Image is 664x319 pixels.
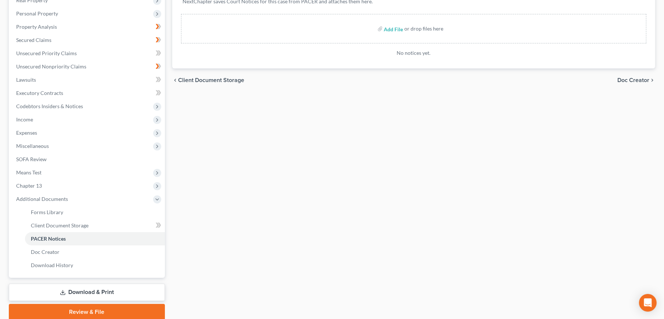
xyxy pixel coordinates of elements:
a: Property Analysis [10,20,165,33]
span: SOFA Review [16,156,47,162]
span: Secured Claims [16,37,51,43]
span: Client Document Storage [31,222,89,228]
span: Chapter 13 [16,182,42,189]
div: Open Intercom Messenger [639,294,657,312]
a: Executory Contracts [10,86,165,100]
a: Download & Print [9,284,165,301]
a: PACER Notices [25,232,165,245]
button: Doc Creator chevron_right [617,77,655,83]
span: Forms Library [31,209,63,215]
span: Miscellaneous [16,143,49,149]
i: chevron_right [649,77,655,83]
span: Personal Property [16,10,58,17]
a: Lawsuits [10,73,165,86]
span: Unsecured Priority Claims [16,50,77,56]
a: Secured Claims [10,33,165,47]
span: Means Test [16,169,41,176]
a: Unsecured Nonpriority Claims [10,60,165,73]
a: Unsecured Priority Claims [10,47,165,60]
a: Download History [25,259,165,272]
span: Codebtors Insiders & Notices [16,103,83,109]
div: or drop files here [405,25,444,32]
span: Income [16,116,33,123]
button: chevron_left Client Document Storage [172,77,244,83]
a: Client Document Storage [25,219,165,232]
a: Forms Library [25,206,165,219]
span: Doc Creator [617,77,649,83]
a: Doc Creator [25,245,165,259]
i: chevron_left [172,77,178,83]
p: No notices yet. [181,49,646,57]
span: Executory Contracts [16,90,63,96]
span: Download History [31,262,73,268]
span: Expenses [16,130,37,136]
span: PACER Notices [31,235,66,242]
span: Client Document Storage [178,77,244,83]
span: Property Analysis [16,24,57,30]
span: Unsecured Nonpriority Claims [16,63,86,70]
a: SOFA Review [10,153,165,166]
span: Doc Creator [31,249,59,255]
span: Lawsuits [16,77,36,83]
span: Additional Documents [16,196,68,202]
